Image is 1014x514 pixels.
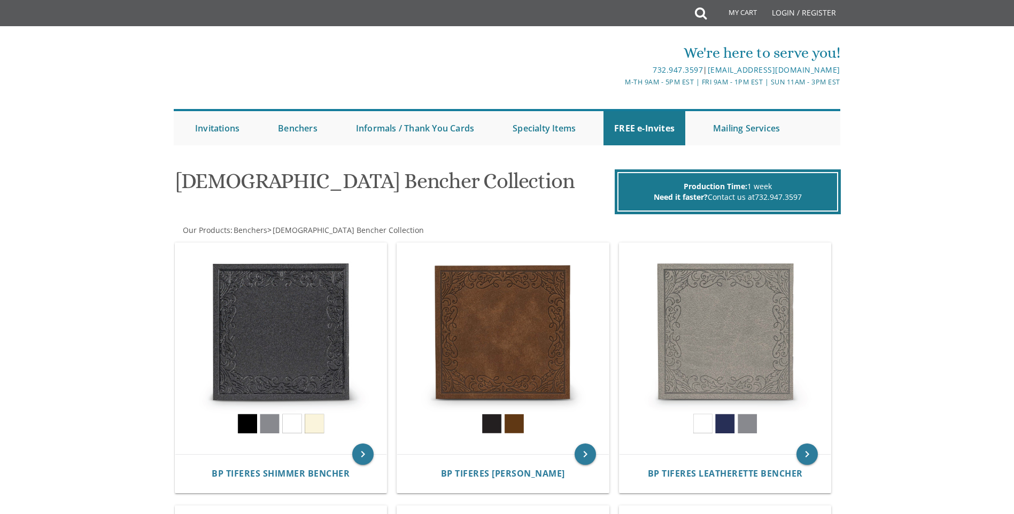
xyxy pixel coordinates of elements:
[234,225,267,235] span: Benchers
[345,111,485,145] a: Informals / Thank You Cards
[182,225,230,235] a: Our Products
[603,111,685,145] a: FREE e-Invites
[502,111,586,145] a: Specialty Items
[175,243,387,455] img: BP Tiferes Shimmer Bencher
[796,443,818,465] a: keyboard_arrow_right
[212,468,350,479] span: BP Tiferes Shimmer Bencher
[184,111,250,145] a: Invitations
[708,65,840,75] a: [EMAIL_ADDRESS][DOMAIN_NAME]
[233,225,267,235] a: Benchers
[212,469,350,479] a: BP Tiferes Shimmer Bencher
[654,192,708,202] span: Need it faster?
[648,469,803,479] a: BP Tiferes Leatherette Bencher
[702,111,791,145] a: Mailing Services
[352,443,374,465] a: keyboard_arrow_right
[397,42,840,64] div: We're here to serve you!
[267,111,328,145] a: Benchers
[706,1,764,28] a: My Cart
[620,243,831,455] img: BP Tiferes Leatherette Bencher
[755,192,802,202] a: 732.947.3597
[397,76,840,88] div: M-Th 9am - 5pm EST | Fri 9am - 1pm EST | Sun 11am - 3pm EST
[176,169,612,201] h1: [DEMOGRAPHIC_DATA] Bencher Collection
[174,225,507,236] div: :
[617,172,838,212] div: 1 week Contact us at
[397,243,609,455] img: BP Tiferes Suede Bencher
[441,468,565,479] span: BP Tiferes [PERSON_NAME]
[272,225,424,235] a: [DEMOGRAPHIC_DATA] Bencher Collection
[273,225,424,235] span: [DEMOGRAPHIC_DATA] Bencher Collection
[575,443,596,465] a: keyboard_arrow_right
[684,181,747,191] span: Production Time:
[397,64,840,76] div: |
[648,468,803,479] span: BP Tiferes Leatherette Bencher
[441,469,565,479] a: BP Tiferes [PERSON_NAME]
[267,225,424,235] span: >
[653,65,703,75] a: 732.947.3597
